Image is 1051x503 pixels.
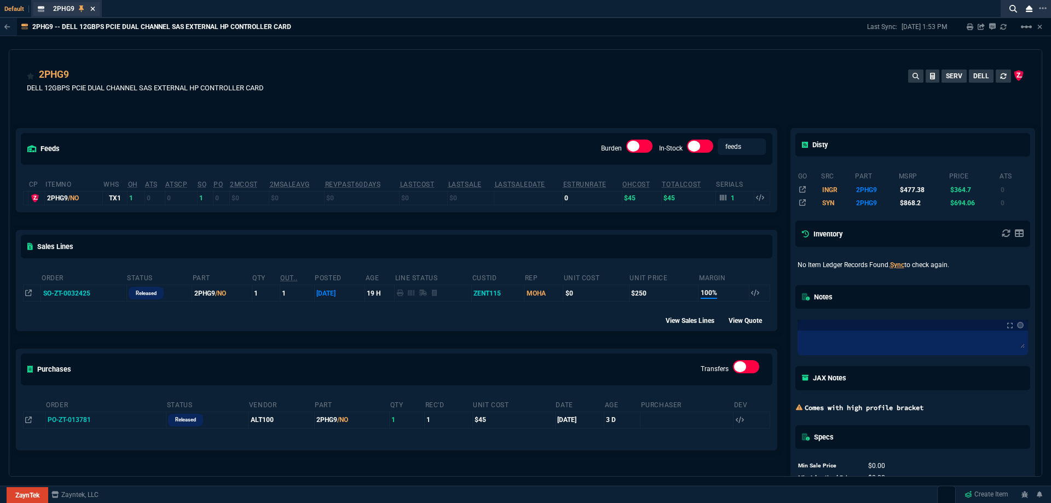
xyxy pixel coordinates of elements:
[949,183,999,196] td: $364.7
[666,315,724,326] div: View Sales Lines
[197,191,213,205] td: 1
[999,196,1028,210] td: 0
[39,67,69,82] a: 2PHG9
[698,269,749,285] th: Margin
[472,269,524,285] th: CustId
[949,167,999,183] th: price
[136,289,157,298] p: Released
[821,167,854,183] th: src
[701,365,729,373] label: Transfers
[821,196,854,210] td: SYN
[249,412,314,428] td: ALT100
[604,412,640,428] td: 3 D
[949,196,999,210] td: $694.06
[27,83,263,93] p: DELL 12GBPS PCIE DUAL CHANNEL SAS EXTERNAL HP CONTROLLER CARD
[325,191,400,205] td: $0
[802,229,842,239] h5: Inventory
[898,196,949,210] td: $868.2
[472,396,555,412] th: Unit Cost
[601,144,622,152] label: Burden
[622,181,650,188] abbr: Avg Cost of Inventory on-hand
[269,191,325,205] td: $0
[48,415,164,425] nx-fornida-value: PO-ZT-013781
[661,191,715,205] td: $45
[854,196,898,210] td: 2PHG9
[629,269,698,285] th: Unit Price
[524,285,563,302] td: MOHA
[448,191,494,205] td: $0
[733,360,759,378] div: Transfers
[103,176,128,192] th: WHS
[229,191,269,205] td: $0
[555,396,604,412] th: Date
[969,70,994,83] button: DELL
[798,183,1029,196] tr: DELL 8 CH 12G PCI-E HP HBA SAS CONTROLLER
[25,416,32,424] nx-icon: Open In Opposite Panel
[796,403,1030,412] p: Comes with high profile bracket
[802,292,833,302] h5: Notes
[249,396,314,412] th: Vendor
[640,396,734,412] th: Purchaser
[27,364,71,374] h5: Purchases
[280,285,314,302] td: 1
[1005,2,1021,15] nx-icon: Search
[68,194,79,202] span: /NO
[314,285,365,302] td: [DATE]
[687,140,713,157] div: In-Stock
[1020,20,1033,33] mat-icon: Example home icon
[802,373,847,383] h5: JAX Notes
[365,285,395,302] td: 19 H
[48,416,91,424] span: PO-ZT-013781
[495,181,545,188] abbr: The date of the last SO Inv price. No time limit. (ignore zeros)
[798,460,858,472] td: Min Sale Price
[25,290,32,297] nx-icon: Open In Opposite Panel
[213,181,223,188] abbr: Total units on open Purchase Orders
[798,196,1029,210] tr: TSE NEW 12 GBPS SAS HBA 12GBS SAS
[27,241,73,252] h5: Sales Lines
[4,23,10,31] nx-icon: Back to Table
[731,194,735,203] p: 1
[960,487,1013,503] a: Create Item
[734,396,770,412] th: Dev
[47,193,101,203] div: 2PHG9
[555,412,604,428] td: [DATE]
[4,5,29,13] span: Default
[1037,22,1042,31] a: Hide Workbench
[145,191,165,205] td: 0
[942,70,967,83] button: SERV
[390,412,425,428] td: 1
[165,191,197,205] td: 0
[802,432,834,442] h5: Specs
[314,396,389,412] th: Part
[90,5,95,14] nx-icon: Close Tab
[400,191,448,205] td: $0
[103,191,128,205] td: TX1
[902,22,947,31] p: [DATE] 1:53 PM
[622,191,661,205] td: $45
[659,144,683,152] label: In-Stock
[128,181,138,188] abbr: Total units in inventory.
[729,315,772,326] div: View Quote
[215,290,226,297] span: /NO
[45,176,103,192] th: ItemNo
[325,181,381,188] abbr: Total revenue past 60 days
[213,191,229,205] td: 0
[128,191,145,205] td: 1
[448,181,482,188] abbr: The last SO Inv price. No time limit. (ignore zeros)
[314,412,389,428] td: 2PHG9
[798,167,821,183] th: go
[425,396,472,412] th: Rec'd
[604,396,640,412] th: Age
[868,474,885,482] span: 0
[798,472,927,484] tr: undefined
[41,285,126,302] td: SO-ZT-0032425
[701,288,717,299] span: 100%
[999,183,1028,196] td: 0
[395,269,472,285] th: Line Status
[898,183,949,196] td: $477.38
[27,143,60,154] h5: feeds
[890,261,904,269] a: Sync
[821,183,854,196] td: INGR
[48,490,102,500] a: msbcCompanyName
[337,416,348,424] span: /NO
